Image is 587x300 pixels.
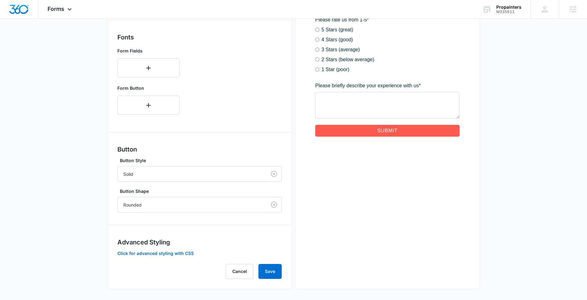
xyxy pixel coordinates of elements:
label: 3 Stars (average) [6,134,45,142]
label: 4 Stars (good) [6,124,38,132]
label: Button Shape [120,188,284,194]
label: Button Style [120,157,284,164]
label: 5 Stars (great) [6,114,38,122]
button: Clear [269,169,279,179]
label: 1 Star (poor) [6,154,34,161]
p: Form Button [117,85,180,91]
button: Save [258,264,282,279]
h3: Fonts [117,33,282,42]
div: account id [496,10,521,14]
button: Clear [269,200,279,210]
div: account name [496,5,521,10]
h3: Advanced Styling [117,238,282,247]
button: Click for advanced styling with CSS [117,251,194,256]
h3: Button [117,145,282,154]
p: Form Fields [117,48,180,54]
span: Forms [48,6,64,12]
span: Submit [62,216,82,221]
button: Cancel [226,264,253,279]
label: 2 Stars (below average) [6,144,59,152]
